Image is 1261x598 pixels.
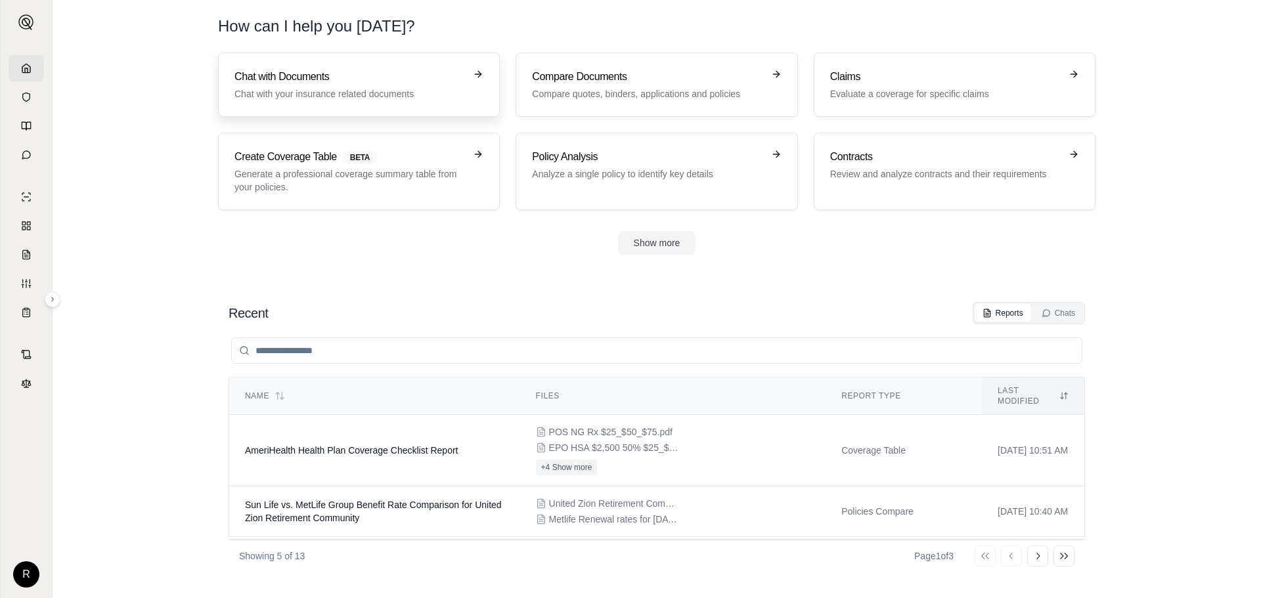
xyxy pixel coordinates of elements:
a: Chat with DocumentsChat with your insurance related documents [218,53,500,117]
a: Legal Search Engine [9,370,44,396]
a: Chat [9,142,44,168]
button: Reports [975,304,1031,322]
a: Create Coverage TableBETAGenerate a professional coverage summary table from your policies. [218,133,500,210]
span: BETA [342,150,378,165]
h3: Claims [830,69,1061,85]
p: Analyze a single policy to identify key details [532,167,763,181]
button: +4 Show more [536,459,598,475]
td: Policies Compare [826,486,982,537]
a: Compare DocumentsCompare quotes, binders, applications and policies [516,53,797,117]
p: Review and analyze contracts and their requirements [830,167,1061,181]
td: [DATE] 01:48 PM [982,537,1084,587]
a: Policy Comparisons [9,213,44,239]
a: Claim Coverage [9,242,44,268]
div: Name [245,391,504,401]
td: Policies Compare [826,537,982,587]
p: Chat with your insurance related documents [234,87,465,100]
td: [DATE] 10:40 AM [982,486,1084,537]
span: AmeriHealth Health Plan Coverage Checklist Report [245,445,458,456]
p: Compare quotes, binders, applications and policies [532,87,763,100]
a: Coverage Table [9,299,44,326]
th: Report Type [826,377,982,415]
p: Generate a professional coverage summary table from your policies. [234,167,465,194]
span: EPO HSA $2,500 50% $25_$50_$75 Rx.pdf [549,441,680,454]
h3: Contracts [830,149,1061,165]
a: Prompt Library [9,113,44,139]
h3: Chat with Documents [234,69,465,85]
th: Files [520,377,826,415]
a: Single Policy [9,184,44,210]
button: Chats [1034,304,1083,322]
div: R [13,561,39,587]
div: Page 1 of 3 [914,549,954,563]
a: Documents Vault [9,84,44,110]
a: Contract Analysis [9,341,44,368]
a: Home [9,55,44,81]
h3: Compare Documents [532,69,763,85]
img: Expand sidebar [18,14,34,30]
div: Reports [983,308,1023,318]
p: Showing 5 of 13 [239,549,305,563]
p: Evaluate a coverage for specific claims [830,87,1061,100]
td: Coverage Table [826,415,982,486]
span: Sun Life vs. MetLife Group Benefit Rate Comparison for United Zion Retirement Community [245,500,502,523]
span: POS NG Rx $25_$50_$75.pdf [549,425,673,438]
a: ContractsReview and analyze contracts and their requirements [814,133,1095,210]
div: Last modified [998,385,1069,406]
button: Expand sidebar [45,291,60,307]
a: Policy AnalysisAnalyze a single policy to identify key details [516,133,797,210]
span: Metlife Renewal rates for Oct 2025.pdf [549,513,680,526]
a: ClaimsEvaluate a coverage for specific claims [814,53,1095,117]
a: Custom Report [9,270,44,297]
button: Expand sidebar [13,9,39,35]
h3: Policy Analysis [532,149,763,165]
div: Chats [1042,308,1075,318]
h1: How can I help you [DATE]? [218,16,1095,37]
button: Show more [618,231,696,255]
h3: Create Coverage Table [234,149,465,165]
td: [DATE] 10:51 AM [982,415,1084,486]
h2: Recent [229,304,268,322]
span: United Zion Retirement Community Proposal.pdf [549,497,680,510]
